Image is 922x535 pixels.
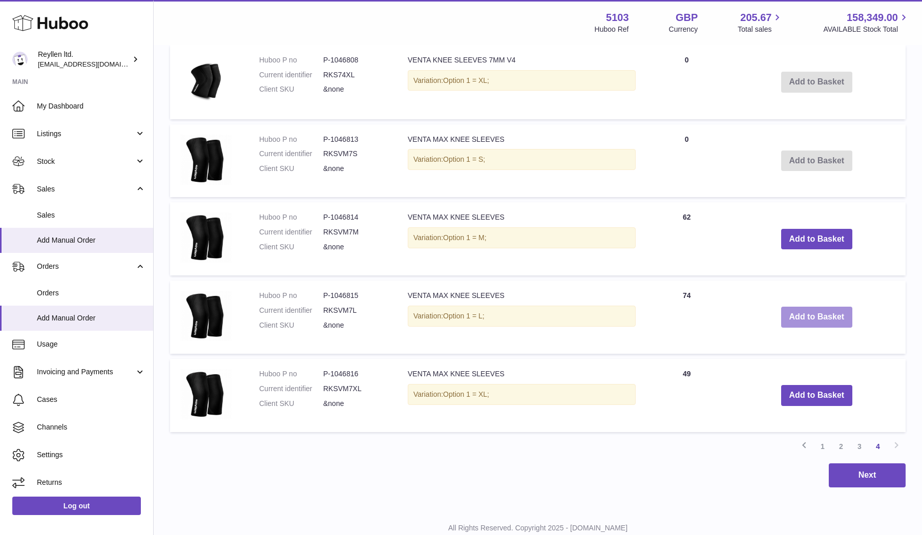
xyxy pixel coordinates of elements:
button: Add to Basket [781,385,853,406]
td: 0 [646,124,728,198]
span: Add Manual Order [37,236,145,245]
dt: Huboo P no [259,291,323,301]
a: 1 [813,437,832,456]
dd: &none [323,242,387,252]
td: VENTA MAX KNEE SLEEVES [397,359,646,432]
dt: Current identifier [259,384,323,394]
dt: Huboo P no [259,135,323,144]
span: Invoicing and Payments [37,367,135,377]
img: VENTA MAX KNEE SLEEVES [180,291,232,341]
dd: P-1046816 [323,369,387,379]
p: All Rights Reserved. Copyright 2025 - [DOMAIN_NAME] [162,523,914,533]
span: Channels [37,422,145,432]
img: VENTA MAX KNEE SLEEVES [180,135,232,185]
a: 158,349.00 AVAILABLE Stock Total [823,11,910,34]
strong: 5103 [606,11,629,25]
dt: Current identifier [259,149,323,159]
td: VENTA MAX KNEE SLEEVES [397,124,646,198]
dt: Client SKU [259,399,323,409]
span: Sales [37,184,135,194]
dd: RKS74XL [323,70,387,80]
span: 158,349.00 [847,11,898,25]
span: Listings [37,129,135,139]
dd: P-1046814 [323,212,387,222]
dt: Current identifier [259,227,323,237]
div: Reyllen ltd. [38,50,130,69]
div: Huboo Ref [595,25,629,34]
span: Option 1 = M; [443,233,486,242]
span: Option 1 = L; [443,312,485,320]
dd: &none [323,84,387,94]
dt: Current identifier [259,70,323,80]
dd: RKSVM7XL [323,384,387,394]
dt: Client SKU [259,242,323,252]
span: Stock [37,157,135,166]
dt: Huboo P no [259,369,323,379]
td: VENTA MAX KNEE SLEEVES [397,202,646,275]
dd: &none [323,320,387,330]
button: Next [829,463,906,487]
span: Sales [37,210,145,220]
dt: Client SKU [259,320,323,330]
span: Cases [37,395,145,404]
td: 62 [646,202,728,275]
a: 4 [869,437,887,456]
span: [EMAIL_ADDRESS][DOMAIN_NAME] [38,60,151,68]
dd: P-1046815 [323,291,387,301]
td: VENTA MAX KNEE SLEEVES [397,281,646,354]
span: Orders [37,262,135,271]
td: 74 [646,281,728,354]
dd: &none [323,164,387,174]
span: Total sales [738,25,783,34]
button: Add to Basket [781,229,853,250]
img: VENTA MAX KNEE SLEEVES [180,212,232,263]
dt: Huboo P no [259,212,323,222]
img: VENTA MAX KNEE SLEEVES [180,369,232,419]
span: Orders [37,288,145,298]
div: Variation: [408,306,636,327]
a: 205.67 Total sales [738,11,783,34]
span: Returns [37,478,145,487]
td: 0 [646,45,728,119]
div: Currency [669,25,698,34]
dd: RKSVM7L [323,306,387,315]
a: 2 [832,437,850,456]
td: VENTA KNEE SLEEVES 7MM V4 [397,45,646,119]
div: Variation: [408,384,636,405]
dd: RKSVM7M [323,227,387,237]
strong: GBP [676,11,698,25]
span: Usage [37,339,145,349]
span: Settings [37,450,145,460]
span: Option 1 = XL; [443,390,489,398]
div: Variation: [408,149,636,170]
dt: Client SKU [259,84,323,94]
button: Add to Basket [781,307,853,328]
dd: RKSVM7S [323,149,387,159]
span: Add Manual Order [37,313,145,323]
img: reyllen@reyllen.com [12,52,28,67]
span: 205.67 [740,11,771,25]
dd: P-1046808 [323,55,387,65]
div: Variation: [408,227,636,248]
span: Option 1 = XL; [443,76,489,84]
img: VENTA KNEE SLEEVES 7MM V4 [180,55,232,106]
dd: &none [323,399,387,409]
dt: Client SKU [259,164,323,174]
span: AVAILABLE Stock Total [823,25,910,34]
dt: Current identifier [259,306,323,315]
a: 3 [850,437,869,456]
div: Variation: [408,70,636,91]
dd: P-1046813 [323,135,387,144]
td: 49 [646,359,728,432]
dt: Huboo P no [259,55,323,65]
span: Option 1 = S; [443,155,485,163]
span: My Dashboard [37,101,145,111]
a: Log out [12,497,141,515]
